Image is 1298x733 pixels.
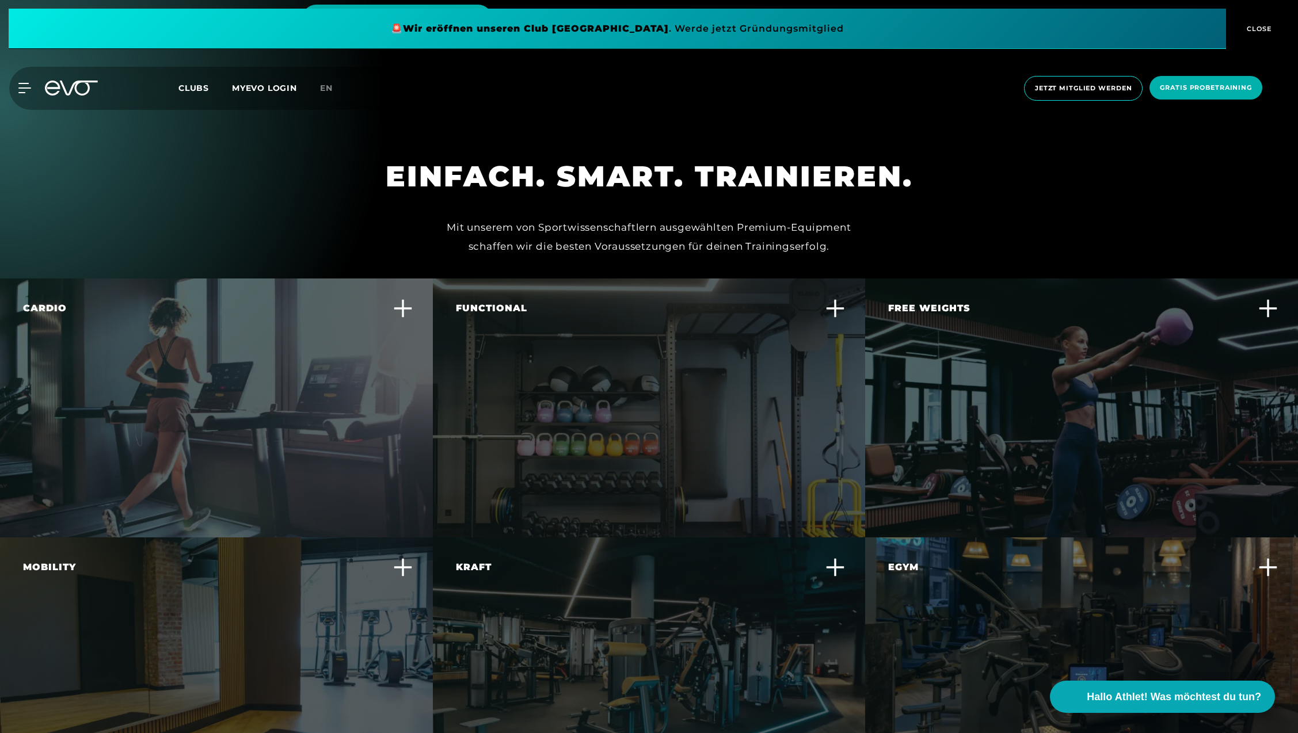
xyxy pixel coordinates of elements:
[386,158,913,195] div: EINFACH. SMART. TRAINIEREN.
[888,301,970,315] div: Free Weights
[23,560,76,574] div: Mobility
[232,83,297,93] a: MYEVO LOGIN
[1244,24,1272,34] span: CLOSE
[1021,76,1146,101] a: Jetzt Mitglied werden
[443,218,855,255] div: Mit unserem von Sportwissenschaftlern ausgewählten Premium-Equipment schaffen wir die besten Vora...
[1226,9,1289,49] button: CLOSE
[1087,689,1261,705] span: Hallo Athlet! Was möchtest du tun?
[178,83,209,93] span: Clubs
[456,301,527,315] div: Functional
[178,82,232,93] a: Clubs
[23,301,67,315] div: Cardio
[1146,76,1266,101] a: Gratis Probetraining
[320,83,333,93] span: en
[456,560,492,574] div: Kraft
[1050,681,1275,713] button: Hallo Athlet! Was möchtest du tun?
[320,82,347,95] a: en
[1160,83,1252,93] span: Gratis Probetraining
[888,560,919,574] div: Egym
[1035,83,1132,93] span: Jetzt Mitglied werden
